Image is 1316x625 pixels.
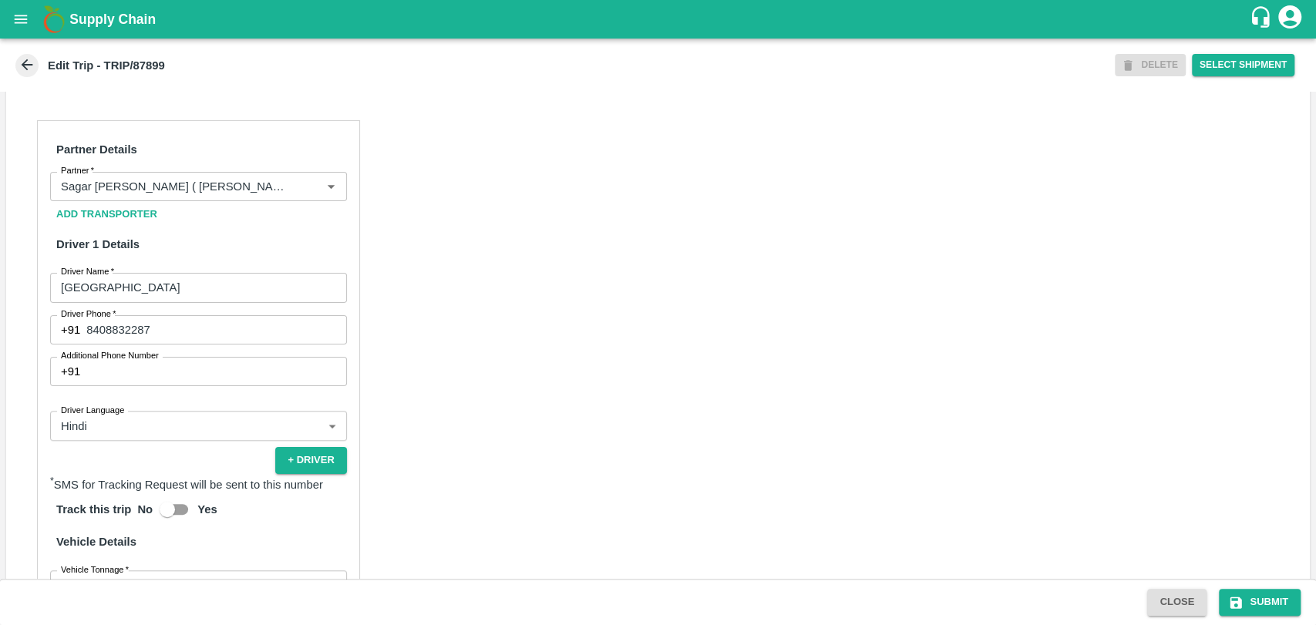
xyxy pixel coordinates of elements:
[61,404,124,416] label: Driver Language
[50,474,347,493] p: SMS for Tracking Request will be sent to this number
[50,201,163,228] button: Add Transporter
[1276,3,1304,35] div: account of current user
[61,577,74,594] p: 8T
[55,176,297,197] input: Select Partner
[61,321,80,338] p: +91
[56,143,137,156] strong: Partner Details
[61,308,116,321] label: Driver Phone
[61,165,94,177] label: Partner
[275,447,346,474] button: + Driver
[61,563,129,576] label: Vehicle Tonnage
[61,363,80,380] p: +91
[69,8,1249,30] a: Supply Chain
[48,59,165,72] b: Edit Trip - TRIP/87899
[69,12,156,27] b: Supply Chain
[61,418,87,435] p: Hindi
[56,238,140,250] strong: Driver 1 Details
[3,2,39,37] button: open drawer
[1147,589,1207,616] button: Close
[56,536,136,548] strong: Vehicle Details
[1249,5,1276,33] div: customer-support
[321,176,341,197] button: Open
[61,266,114,278] label: Driver Name
[197,503,217,516] b: Yes
[1219,589,1301,616] button: Submit
[50,493,137,526] h6: Track this trip
[61,350,159,362] label: Additional Phone Number
[39,4,69,35] img: logo
[1192,54,1294,76] button: Select Shipment
[137,501,153,518] p: No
